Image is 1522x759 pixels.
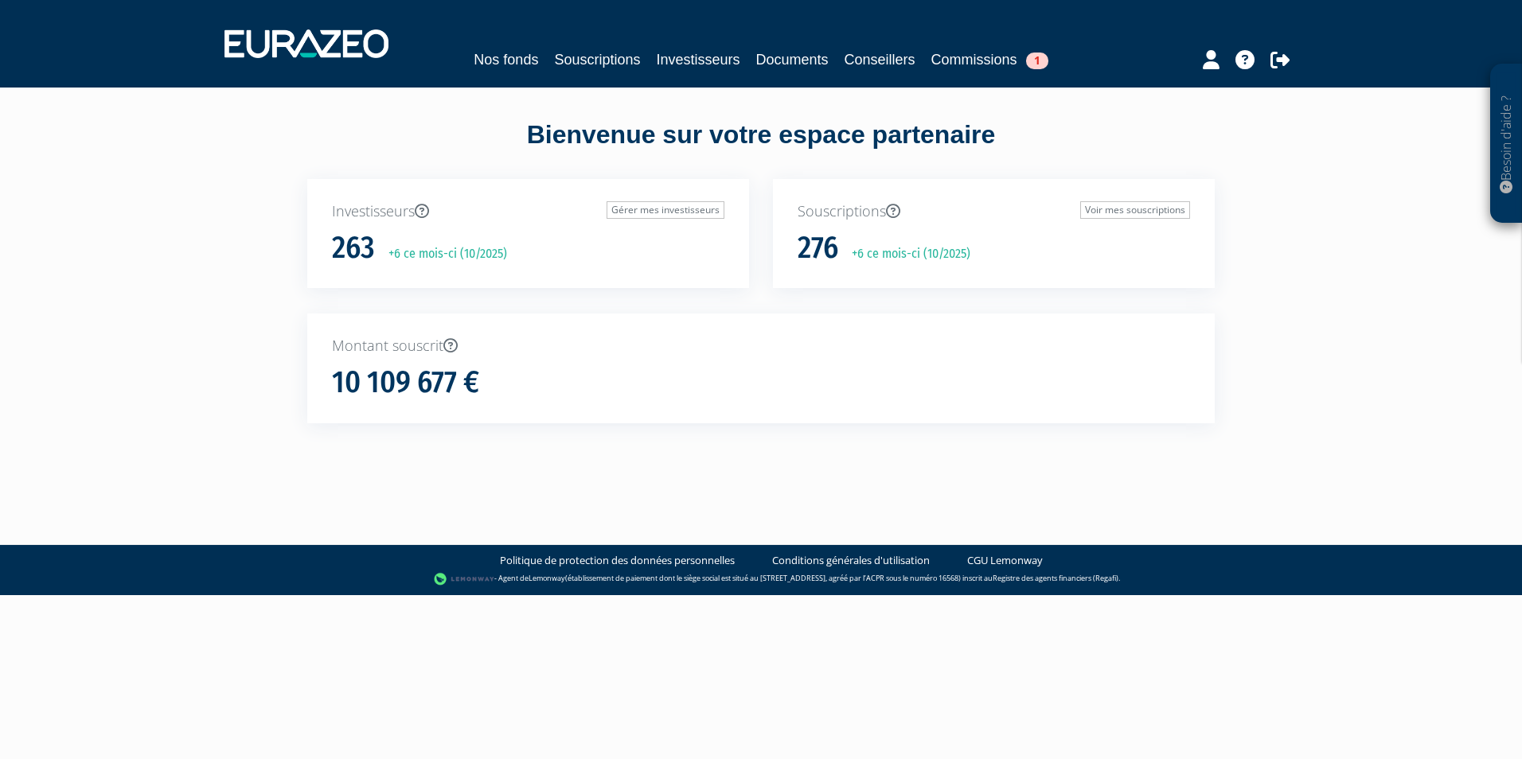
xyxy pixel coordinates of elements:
div: - Agent de (établissement de paiement dont le siège social est situé au [STREET_ADDRESS], agréé p... [16,571,1506,587]
a: Politique de protection des données personnelles [500,553,735,568]
a: Registre des agents financiers (Regafi) [993,573,1118,583]
div: Bienvenue sur votre espace partenaire [295,117,1227,179]
h1: 263 [332,232,375,265]
a: Commissions1 [931,49,1048,71]
h1: 10 109 677 € [332,366,479,399]
a: CGU Lemonway [967,553,1043,568]
a: Voir mes souscriptions [1080,201,1190,219]
a: Souscriptions [554,49,640,71]
a: Lemonway [529,573,565,583]
span: 1 [1026,53,1048,69]
a: Documents [756,49,829,71]
a: Gérer mes investisseurs [607,201,724,219]
p: Souscriptions [798,201,1190,222]
p: +6 ce mois-ci (10/2025) [841,245,970,263]
img: logo-lemonway.png [434,571,495,587]
a: Conditions générales d'utilisation [772,553,930,568]
p: Investisseurs [332,201,724,222]
img: 1732889491-logotype_eurazeo_blanc_rvb.png [224,29,388,58]
p: Montant souscrit [332,336,1190,356]
a: Investisseurs [656,49,740,71]
a: Conseillers [845,49,915,71]
h1: 276 [798,232,838,265]
p: +6 ce mois-ci (10/2025) [377,245,507,263]
p: Besoin d'aide ? [1497,72,1516,216]
a: Nos fonds [474,49,538,71]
